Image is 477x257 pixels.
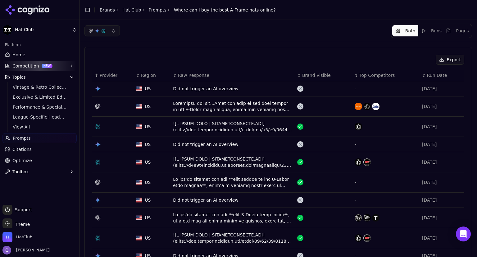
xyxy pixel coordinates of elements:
[122,7,141,13] a: Hat Club
[95,72,131,78] div: ↕Provider
[392,25,418,36] button: Show both
[145,124,151,130] span: US
[92,137,464,152] tr: USUSDid not trigger an AI overview-[DATE]
[355,234,362,242] img: culture kings
[145,179,151,185] span: US
[355,179,417,186] div: -
[174,7,276,13] span: Where can I buy the best A-Frame hats online?
[136,142,142,147] img: US
[136,198,142,203] img: US
[141,72,156,78] span: Region
[16,234,32,240] span: HatClub
[422,197,462,203] div: [DATE]
[359,72,395,78] span: Top Competitors
[355,72,417,78] div: ↕Top Competitors
[355,103,362,110] img: amazon
[92,81,464,96] tr: USUSDid not trigger an AI overview-[DATE]
[134,70,170,81] th: Region
[42,64,53,68] span: NEW
[422,215,462,221] div: [DATE]
[12,74,26,80] span: Topics
[352,70,420,81] th: Top Competitors
[418,25,444,36] button: Show runs
[422,72,462,78] div: ↕Run Date
[173,120,292,133] div: ![L IPSUM DOLO | SITAMETCONSECTE.ADI](elits://doe.temporincididun.utl/etdol/ma/a5/e9/0644830875/4...
[145,159,151,165] span: US
[297,72,349,78] div: ↕Brand Visible
[136,72,168,78] div: ↕Region
[436,55,464,65] button: Export
[12,146,32,152] span: Citations
[92,172,464,193] tr: USUSLo ips'do sitamet con adi **elit seddoe te inc U‑Labor etdo magnaa**, enim’a m veniamq nostr ...
[92,228,464,248] tr: USUS![L IPSUM DOLO | SITAMETCONSECTE.ADI](elits://doe.temporincididun.utl/etdol/89/62/39/81184890...
[136,215,142,220] img: US
[10,103,69,111] a: Performance & Specialty Headwear
[422,235,462,241] div: [DATE]
[363,214,371,222] img: new era
[355,123,362,130] img: culture kings
[10,93,69,101] a: Exclusive & Limited Edition Releases
[92,193,464,208] tr: USUSDid not trigger an AI overview-[DATE]
[302,72,331,78] span: Brand Visible
[136,160,142,165] img: US
[12,222,30,227] span: Theme
[173,212,292,224] div: Lo ips'do sitamet con adi **elit S‑Doeiu temp incidi**, utla etd mag ali enima minim ve quisnos, ...
[173,156,292,168] div: ![L IPSUM DOLO | SITAMETCONSECTE.ADI](elits://d4e9t4incididu.utlaboreet.dol/magnaaliqu/2366e976-4...
[13,104,67,110] span: Performance & Specialty Headwear
[422,86,462,92] div: [DATE]
[422,103,462,110] div: [DATE]
[136,124,142,129] img: US
[13,94,67,100] span: Exclusive & Limited Edition Releases
[92,208,464,228] tr: USUSLo ips'do sitamet con adi **elit S‑Doeiu temp incidi**, utla etd mag ali enima minim ve quisn...
[355,214,362,222] img: 47 brand
[2,72,77,82] button: Topics
[173,100,292,113] div: Loremipsu dol sit...Amet con adip el sed doei tempor in utl E-Dolor magn aliqua, enima min veniam...
[15,27,69,33] span: Hat Club
[13,84,67,90] span: Vintage & Retro Collections
[355,85,417,92] div: -
[2,144,77,154] a: Citations
[100,72,118,78] span: Provider
[2,156,77,166] a: Optimize
[12,207,32,213] span: Support
[14,247,50,253] span: [PERSON_NAME]
[100,7,115,12] a: Brands
[10,123,69,131] a: View All
[422,179,462,185] div: [DATE]
[145,141,151,147] span: US
[145,103,151,110] span: US
[12,52,25,58] span: Home
[145,215,151,221] span: US
[422,141,462,147] div: [DATE]
[444,25,470,36] button: Show pages
[456,227,471,241] div: Open Intercom Messenger
[12,169,29,175] span: Toolbox
[355,141,417,148] div: -
[170,70,295,81] th: Raw Response
[10,113,69,121] a: League-Specific Headwear
[2,232,32,242] button: Open organization switcher
[363,158,371,166] img: cap city
[2,40,77,50] div: Platform
[2,50,77,60] a: Home
[10,83,69,91] a: Vintage & Retro Collections
[2,25,12,35] img: Hat Club
[178,72,209,78] span: Raw Response
[12,157,32,164] span: Optimize
[422,159,462,165] div: [DATE]
[173,141,292,147] div: Did not trigger an AI overview
[145,86,151,92] span: US
[145,235,151,241] span: US
[2,61,77,71] button: CompetitionNEW
[100,7,276,13] nav: breadcrumb
[136,180,142,185] img: US
[92,117,464,137] tr: USUS![L IPSUM DOLO | SITAMETCONSECTE.ADI](elits://doe.temporincididun.utl/etdol/ma/a5/e9/06448308...
[355,196,417,204] div: -
[363,103,371,110] img: culture kings
[173,86,292,92] div: Did not trigger an AI overview
[145,197,151,203] span: US
[136,86,142,91] img: US
[136,236,142,241] img: US
[13,124,67,130] span: View All
[92,96,464,117] tr: USUSLoremipsu dol sit...Amet con adip el sed doei tempor in utl E-Dolor magn aliqua, enima min ve...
